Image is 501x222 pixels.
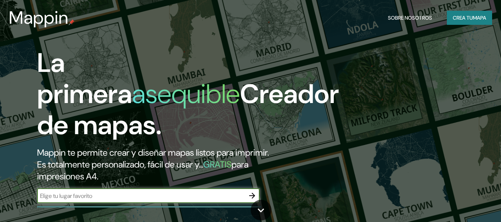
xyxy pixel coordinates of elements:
[447,11,492,25] button: Crea tumapa
[473,14,486,21] font: mapa
[37,192,245,200] input: Elige tu lugar favorito
[388,14,432,21] font: Sobre nosotros
[203,159,231,170] font: GRATIS
[37,77,339,142] font: Creador de mapas.
[37,147,269,158] font: Mappin te permite crear y diseñar mapas listos para imprimir.
[132,77,240,111] font: asequible
[37,159,248,182] font: para impresiones A4.
[9,6,69,29] font: Mappin
[453,14,473,21] font: Crea tu
[69,19,75,25] img: pin de mapeo
[385,11,435,25] button: Sobre nosotros
[37,46,132,111] font: La primera
[37,159,203,170] font: Es totalmente personalizado, fácil de usar y...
